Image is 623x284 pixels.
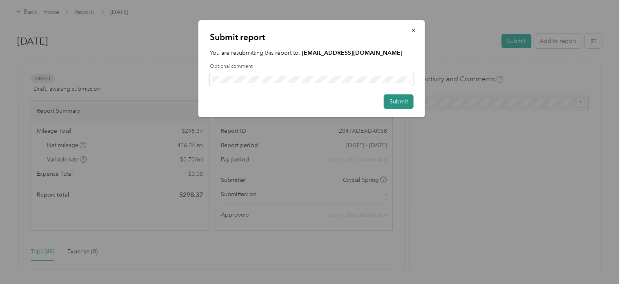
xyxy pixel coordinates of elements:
p: You are resubmitting this report to: [210,49,414,57]
strong: [EMAIL_ADDRESS][DOMAIN_NAME] [302,49,403,56]
iframe: Everlance-gr Chat Button Frame [577,238,623,284]
button: Submit [384,94,414,109]
p: Submit report [210,31,414,43]
label: Optional comment [210,63,414,70]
